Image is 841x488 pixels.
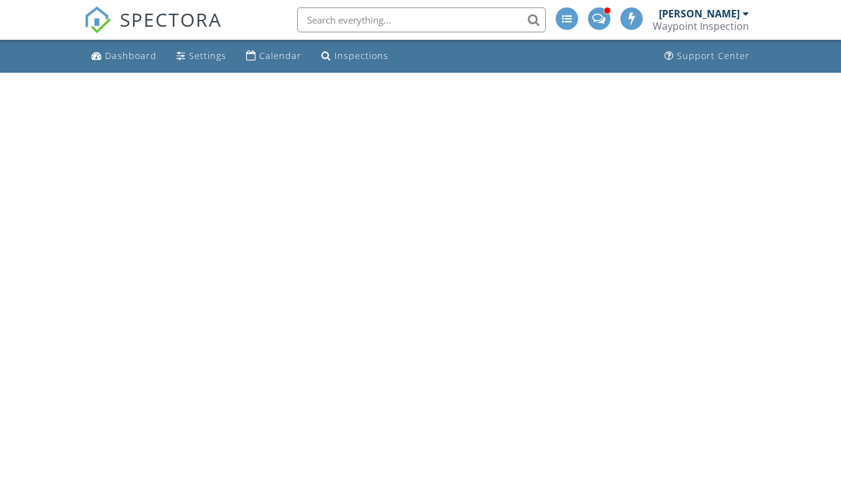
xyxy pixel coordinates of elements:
[677,50,750,62] div: Support Center
[86,45,162,68] a: Dashboard
[84,17,222,43] a: SPECTORA
[659,7,740,20] div: [PERSON_NAME]
[172,45,231,68] a: Settings
[316,45,393,68] a: Inspections
[105,50,157,62] div: Dashboard
[659,45,755,68] a: Support Center
[653,20,749,32] div: Waypoint Inspection
[334,50,388,62] div: Inspections
[259,50,301,62] div: Calendar
[84,6,111,34] img: The Best Home Inspection Software - Spectora
[189,50,226,62] div: Settings
[297,7,546,32] input: Search everything...
[120,6,222,32] span: SPECTORA
[241,45,306,68] a: Calendar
